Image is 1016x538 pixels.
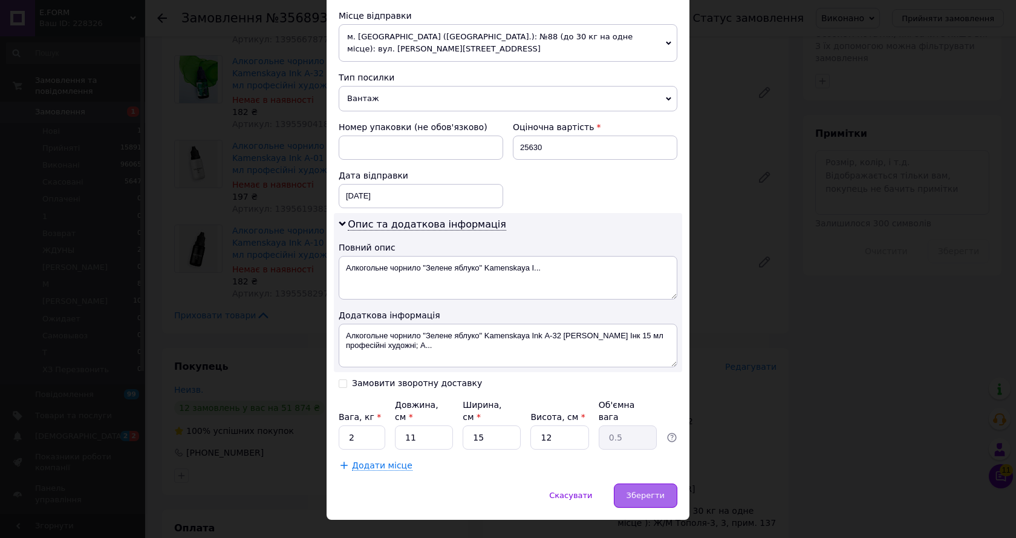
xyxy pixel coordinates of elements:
[339,24,677,62] span: м. [GEOGRAPHIC_DATA] ([GEOGRAPHIC_DATA].): №88 (до 30 кг на одне місце): вул. [PERSON_NAME][STREE...
[549,491,592,500] span: Скасувати
[339,73,394,82] span: Тип посилки
[339,412,381,422] label: Вага, кг
[339,121,503,133] div: Номер упаковки (не обов'язково)
[352,461,412,471] span: Додати місце
[339,169,503,182] div: Дата відправки
[352,378,482,389] div: Замовити зворотну доставку
[627,491,665,500] span: Зберегти
[339,86,677,111] span: Вантаж
[339,11,412,21] span: Місце відправки
[463,400,501,422] label: Ширина, см
[339,241,677,254] div: Повний опис
[339,309,677,321] div: Додаткова інформація
[395,400,438,422] label: Довжина, см
[530,412,585,422] label: Висота, см
[513,121,677,133] div: Оціночна вартість
[348,218,506,231] span: Опис та додаткова інформація
[339,256,677,300] textarea: Алкогольне чорнило "Зелене яблуко" Kamenskaya I...
[599,399,657,423] div: Об'ємна вага
[339,324,677,367] textarea: Алкогольне чорнило "Зелене яблуко" Kamenskaya Ink А-32 [PERSON_NAME] Інк 15 мл професійні художні...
